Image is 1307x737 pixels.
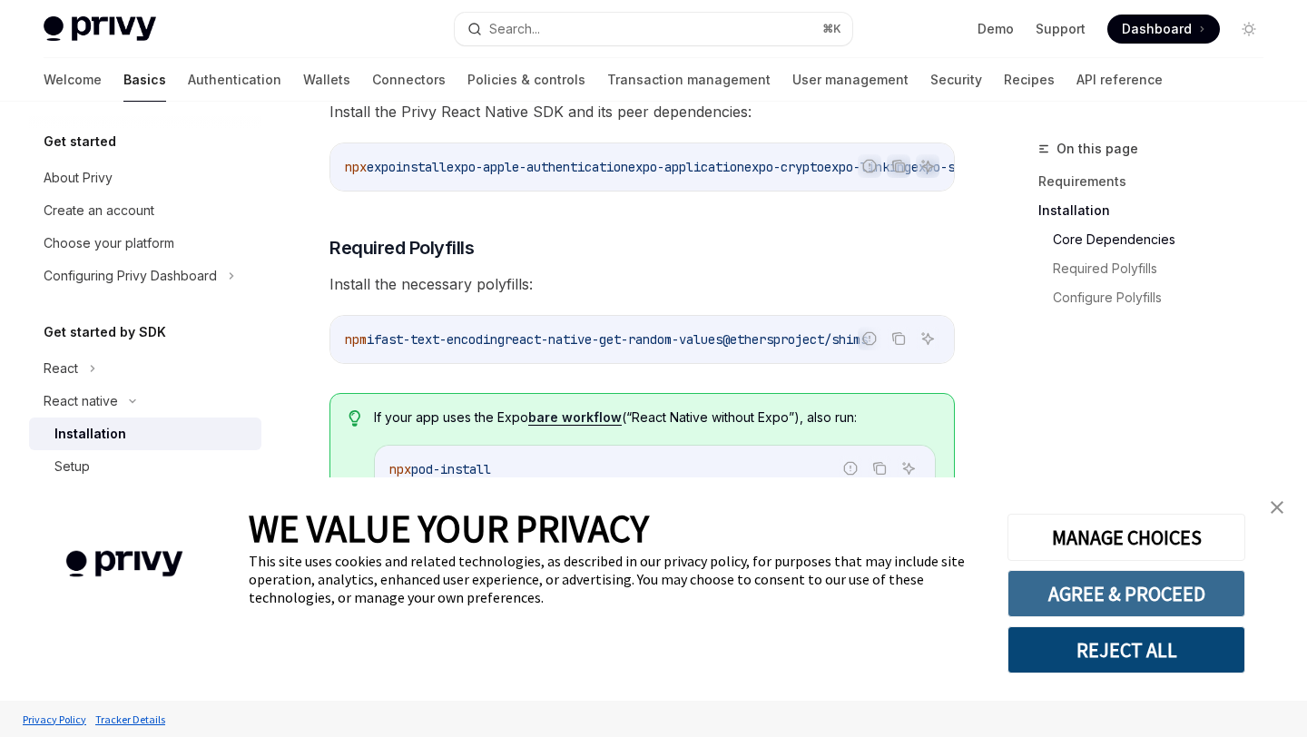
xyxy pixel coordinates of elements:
a: Policies & controls [467,58,585,102]
button: REJECT ALL [1007,626,1245,673]
span: Install the necessary polyfills: [329,271,955,297]
button: AGREE & PROCEED [1007,570,1245,617]
a: Recipes [1004,58,1055,102]
svg: Tip [349,410,361,427]
div: About Privy [44,167,113,189]
span: expo-apple-authentication [447,159,628,175]
span: expo [367,159,396,175]
a: Privacy Policy [18,703,91,735]
span: install [396,159,447,175]
a: Welcome [44,58,102,102]
a: Create an account [29,194,261,227]
span: pod-install [411,461,491,477]
span: expo-linking [824,159,911,175]
a: Transaction management [607,58,771,102]
a: Authentication [188,58,281,102]
button: Toggle dark mode [1234,15,1263,44]
span: ⌘ K [822,22,841,36]
span: npx [389,461,411,477]
button: Copy the contents from the code block [868,457,891,480]
a: Support [1036,20,1086,38]
a: Security [930,58,982,102]
span: expo-secure-store [911,159,1035,175]
div: Create an account [44,200,154,221]
a: bare workflow [528,409,622,426]
span: Install the Privy React Native SDK and its peer dependencies: [329,99,955,124]
button: MANAGE CHOICES [1007,514,1245,561]
span: WE VALUE YOUR PRIVACY [249,505,649,552]
img: company logo [27,525,221,604]
img: close banner [1271,501,1283,514]
a: Tracker Details [91,703,170,735]
a: Demo [978,20,1014,38]
a: close banner [1259,489,1295,526]
div: Choose your platform [44,232,174,254]
a: Wallets [303,58,350,102]
button: Copy the contents from the code block [887,154,910,178]
span: fast-text-encoding [374,331,505,348]
button: Ask AI [916,154,939,178]
a: Connectors [372,58,446,102]
button: Report incorrect code [858,327,881,350]
button: Report incorrect code [858,154,881,178]
span: Required Polyfills [329,235,474,260]
button: Ask AI [916,327,939,350]
h5: Get started [44,131,116,152]
a: Requirements [1038,167,1278,196]
a: Basics [123,58,166,102]
div: Installation [54,423,126,445]
span: If your app uses the Expo (“React Native without Expo”), also run: [374,408,936,427]
span: i [367,331,374,348]
div: Setup [54,456,90,477]
span: expo-application [628,159,744,175]
span: expo-crypto [744,159,824,175]
a: Installation [1038,196,1278,225]
button: Report incorrect code [839,457,862,480]
button: Search...⌘K [455,13,851,45]
img: light logo [44,16,156,42]
button: Copy the contents from the code block [887,327,910,350]
a: User management [792,58,909,102]
a: Dashboard [1107,15,1220,44]
a: Choose your platform [29,227,261,260]
div: Search... [489,18,540,40]
a: Configure Polyfills [1053,283,1278,312]
span: npm [345,331,367,348]
span: react-native-get-random-values [505,331,722,348]
div: This site uses cookies and related technologies, as described in our privacy policy, for purposes... [249,552,980,606]
h5: Get started by SDK [44,321,166,343]
span: @ethersproject/shims [722,331,868,348]
a: Setup [29,450,261,483]
a: Required Polyfills [1053,254,1278,283]
div: React native [44,390,118,412]
span: On this page [1056,138,1138,160]
a: Installation [29,418,261,450]
div: Configuring Privy Dashboard [44,265,217,287]
a: About Privy [29,162,261,194]
a: API reference [1076,58,1163,102]
div: React [44,358,78,379]
a: Core Dependencies [1053,225,1278,254]
span: npx [345,159,367,175]
span: Dashboard [1122,20,1192,38]
button: Ask AI [897,457,920,480]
